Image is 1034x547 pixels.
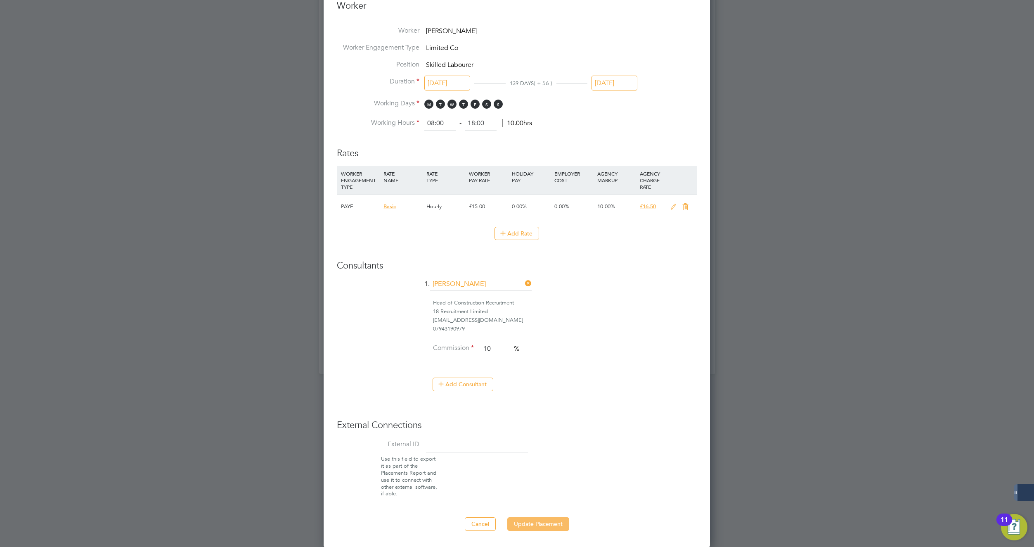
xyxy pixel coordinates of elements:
[467,195,509,219] div: £15.00
[337,139,697,159] h3: Rates
[381,166,424,188] div: RATE NAME
[433,299,697,307] div: Head of Construction Recruitment
[467,166,509,188] div: WORKER PAY RATE
[424,76,470,91] input: Select one
[337,77,419,86] label: Duration
[458,119,463,127] span: ‐
[426,27,477,35] span: [PERSON_NAME]
[337,260,697,272] h3: Consultants
[495,227,539,240] button: Add Rate
[507,517,569,530] button: Update Placement
[383,203,396,210] span: Basic
[337,26,419,35] label: Worker
[433,316,697,325] div: [EMAIL_ADDRESS][DOMAIN_NAME]
[465,116,497,131] input: 17:00
[510,80,534,87] span: 139 DAYS
[514,345,519,353] span: %
[502,119,532,127] span: 10.00hrs
[337,60,419,69] label: Position
[1001,514,1027,540] button: Open Resource Center, 11 new notifications
[337,99,419,108] label: Working Days
[339,195,381,219] div: PAYE
[424,166,467,188] div: RATE TYPE
[494,100,503,109] span: S
[426,61,473,69] span: Skilled Labourer
[433,378,493,391] button: Add Consultant
[554,203,569,210] span: 0.00%
[337,278,697,299] li: 1.
[471,100,480,109] span: F
[424,116,456,131] input: 08:00
[433,307,697,316] div: 18 Recruitment Limited
[482,100,491,109] span: S
[1001,520,1008,530] div: 11
[552,166,595,188] div: EMPLOYER COST
[447,100,457,109] span: W
[592,76,637,91] input: Select one
[465,517,496,530] button: Cancel
[337,119,419,127] label: Working Hours
[424,195,467,219] div: Hourly
[381,455,437,497] span: Use this field to export it as part of the Placements Report and use it to connect with other ext...
[433,344,474,352] label: Commission
[436,100,445,109] span: T
[595,166,638,188] div: AGENCY MARKUP
[459,100,468,109] span: T
[510,166,552,188] div: HOLIDAY PAY
[426,44,458,52] span: Limited Co
[337,440,419,449] label: External ID
[430,278,532,290] input: Search for...
[424,100,433,109] span: M
[512,203,527,210] span: 0.00%
[339,166,381,194] div: WORKER ENGAGEMENT TYPE
[640,203,656,210] span: £16.50
[433,325,697,333] div: 07943190979
[597,203,615,210] span: 10.00%
[638,166,666,194] div: AGENCY CHARGE RATE
[337,419,697,431] h3: External Connections
[534,79,552,87] span: ( + 56 )
[337,43,419,52] label: Worker Engagement Type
